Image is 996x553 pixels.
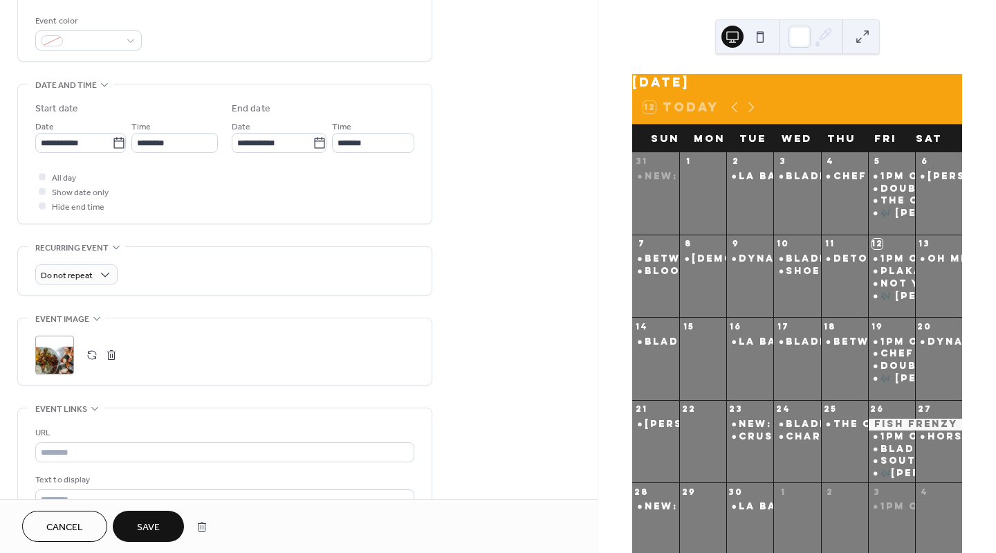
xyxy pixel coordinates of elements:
[915,336,962,348] div: Dynamite Street Eatz | 12-8pm
[825,321,836,332] div: 18
[683,156,694,167] div: 1
[773,171,820,183] div: Blades of Glory Sliders: Burger & Beer Deals!
[632,501,679,513] div: NEW: Gulfside Wing Company | 12-6pm
[632,419,679,430] div: Grace's Taste of Poland | 12-6pm
[35,241,109,255] span: Recurring event
[907,125,951,152] div: Sat
[643,125,688,152] div: Sun
[821,171,868,183] div: Chef R71 | 5-9pm
[868,171,915,183] div: 1pm OPEN - Every Friday
[777,239,788,249] div: 10
[52,200,104,215] span: Hide end time
[872,239,883,249] div: 12
[775,125,820,152] div: Wed
[41,268,93,284] span: Do not repeat
[35,312,89,327] span: Event image
[868,183,915,195] div: Double Dee's Munchies Philly Cheesesteaks | 5pm till Sell Out
[777,321,788,332] div: 17
[731,125,775,152] div: Tue
[739,171,961,183] div: La Bamba Mexican Grill | 5-9pm
[730,239,741,249] div: 9
[35,14,139,28] div: Event color
[35,120,54,134] span: Date
[52,185,109,200] span: Show date only
[726,501,773,513] div: La Bamba Mexican Grill | 5-9pm
[868,208,915,219] div: 🎶 Shaun Miller LIVE 6-9pm
[825,239,836,249] div: 11
[726,419,773,430] div: NEW: Fork in the Road | Taco Tuesday | 5-9pm
[919,404,930,415] div: 27
[645,253,831,265] div: Between The Bunz | 12-6pm
[636,239,647,249] div: 7
[868,336,915,348] div: 1pm OPEN - Every Friday
[726,171,773,183] div: La Bamba Mexican Grill | 5-9pm
[113,511,184,542] button: Save
[825,156,836,167] div: 4
[833,171,944,183] div: Chef R71 | 5-9pm
[22,511,107,542] button: Cancel
[773,253,820,265] div: Blades of Glory Sliders: Burger & Beer Deals!
[35,102,78,116] div: Start date
[825,487,836,497] div: 2
[872,487,883,497] div: 3
[730,487,741,497] div: 30
[880,348,991,360] div: Chef R71 | 5-9pm
[683,404,694,415] div: 22
[730,156,741,167] div: 2
[726,336,773,348] div: La Bamba Mexican Grill | 5-9pm
[868,278,915,290] div: Not Your Mama's Kitchen & BBQ | 5-9pm
[332,120,351,134] span: Time
[726,253,773,265] div: Dynamite Street Eatz | 5-9pm
[821,253,868,265] div: Detour Diner | 5-9pm
[739,501,961,513] div: La Bamba Mexican Grill | 5-9pm
[868,455,915,467] div: South Pizza Co. | 5-9pm
[232,120,250,134] span: Date
[35,402,87,417] span: Event links
[872,321,883,332] div: 19
[131,120,151,134] span: Time
[645,171,907,183] div: NEW: Los Diablos Mexicanos | 12-6pm
[35,336,74,374] div: ;
[915,171,962,183] div: Grace's Taste of Poland | 12-8pm
[868,253,915,265] div: 1pm OPEN - Every Friday
[919,239,930,249] div: 13
[919,156,930,167] div: 6
[636,321,647,332] div: 14
[868,266,915,278] div: Plaka On Wheels Greek Truck | 5-9pm
[773,431,820,443] div: Charity Bingo Night! 15 games for $20!
[833,253,981,265] div: Detour Diner | 5-9pm
[872,156,883,167] div: 5
[777,156,788,167] div: 3
[35,473,412,487] div: Text to display
[915,431,962,443] div: Horse Eyed Jake's American Sliders | 12-8pm
[739,336,961,348] div: La Bamba Mexican Grill | 5-9pm
[821,419,868,430] div: The Chew Chew Truck: Asian Stirfry, Snow Crab, Wings & More | 5-9pm
[632,266,679,278] div: BLOOD DRIVE | Pint for a Pint | 1 to 6pm
[825,404,836,415] div: 25
[868,348,915,360] div: Chef R71 | 5-9pm
[683,239,694,249] div: 8
[868,468,915,480] div: 🎶Chris Workman LIVE 6-9pm
[868,291,915,302] div: 🎶 Matt Freed LIVE 6-9pm
[46,520,83,535] span: Cancel
[777,404,788,415] div: 24
[777,487,788,497] div: 1
[683,487,694,497] div: 29
[645,419,943,430] div: [PERSON_NAME]'s Taste of Poland | 12-6pm
[688,125,732,152] div: Mon
[632,74,962,91] div: [DATE]
[645,501,910,513] div: NEW: Gulfside Wing Company | 12-6pm
[868,419,962,430] div: Fish Frenzy Kayak Fishing Tournament
[632,171,679,183] div: NEW: Los Diablos Mexicanos | 12-6pm
[35,78,97,93] span: Date and time
[632,336,679,348] div: Blades of Glory Sliders | 12-6pm
[868,444,915,455] div: Blades of Glory Sliders | 5-9pm
[773,336,820,348] div: Blades of Glory Sliders: Burger & Beer Deals!
[137,520,160,535] span: Save
[679,253,726,265] div: Ladies Networking Night @ Scotty's Bierwerks!
[683,321,694,332] div: 15
[819,125,863,152] div: Thu
[636,156,647,167] div: 31
[868,373,915,385] div: 🎶 Max Troublefield LIVE 6-9pm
